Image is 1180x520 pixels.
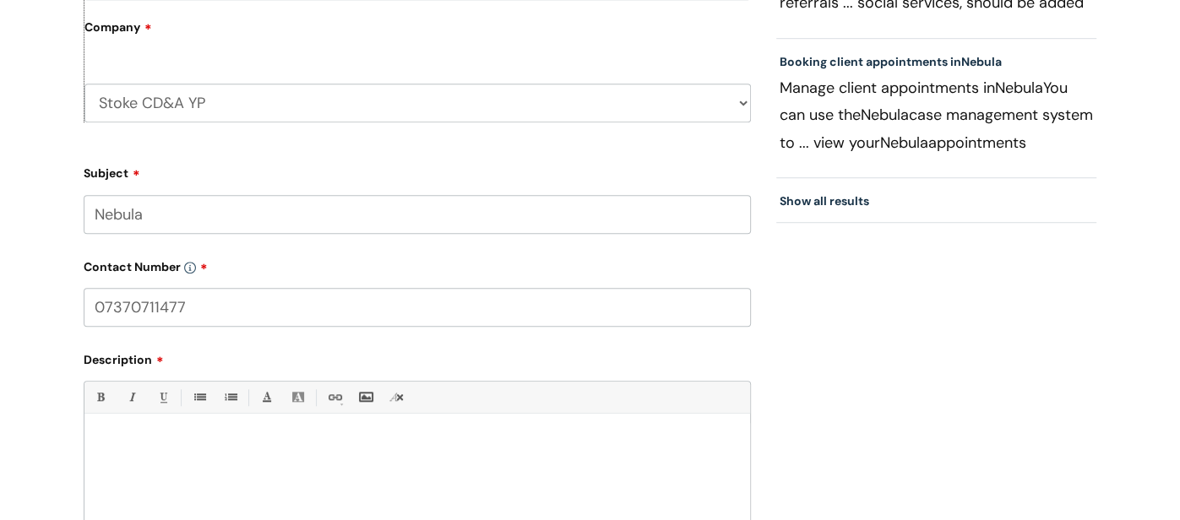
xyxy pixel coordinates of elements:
span: Nebula [880,133,928,153]
span: Nebula [861,105,909,125]
a: Font Color [256,387,277,408]
a: 1. Ordered List (Ctrl-Shift-8) [220,387,241,408]
p: Manage client appointments in You can use the case management system to ... view your appointment... [780,74,1094,155]
label: Contact Number [84,254,751,274]
a: Remove formatting (Ctrl-\) [386,387,407,408]
a: Insert Image... [355,387,376,408]
a: Back Color [287,387,308,408]
a: Booking client appointments inNebula [780,54,1002,69]
a: • Unordered List (Ctrl-Shift-7) [188,387,209,408]
label: Description [84,347,751,367]
a: Link [324,387,345,408]
a: Underline(Ctrl-U) [152,387,173,408]
a: Italic (Ctrl-I) [121,387,142,408]
img: info-icon.svg [184,262,196,274]
label: Subject [84,160,751,181]
span: Nebula [995,78,1043,98]
span: Nebula [961,54,1002,69]
a: Show all results [780,193,869,209]
label: Company [84,14,751,52]
a: Bold (Ctrl-B) [90,387,111,408]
